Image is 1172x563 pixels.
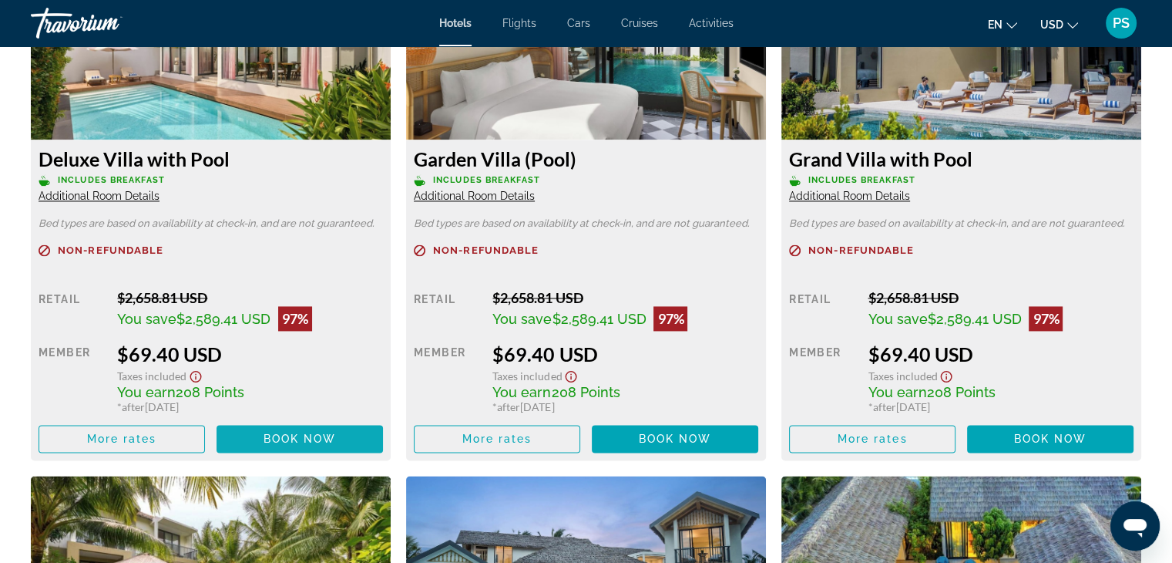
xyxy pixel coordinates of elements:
div: Retail [789,289,856,331]
span: You earn [117,384,176,400]
span: Book now [264,433,337,445]
div: 97% [278,306,312,331]
iframe: Кнопка запуска окна обмена сообщениями [1110,501,1160,551]
span: You save [868,311,927,327]
button: Show Taxes and Fees disclaimer [186,366,205,383]
button: User Menu [1101,7,1141,39]
h3: Deluxe Villa with Pool [39,147,383,170]
a: Hotels [439,17,472,29]
a: Travorium [31,3,185,43]
h3: Garden Villa (Pool) [414,147,758,170]
button: More rates [789,425,955,453]
span: Includes Breakfast [808,175,915,185]
div: $2,658.81 USD [868,289,1133,306]
button: Change language [988,13,1017,35]
span: 208 Points [926,384,995,400]
span: Non-refundable [433,245,539,255]
button: More rates [414,425,580,453]
span: after [122,400,145,413]
span: More rates [87,433,157,445]
span: Taxes included [117,369,186,383]
span: Additional Room Details [789,190,910,202]
p: Bed types are based on availability at check-in, and are not guaranteed. [414,218,758,229]
span: Includes Breakfast [58,175,165,185]
span: Additional Room Details [39,190,160,202]
div: $2,658.81 USD [492,289,758,306]
a: Flights [502,17,536,29]
p: Bed types are based on availability at check-in, and are not guaranteed. [789,218,1133,229]
button: Show Taxes and Fees disclaimer [562,366,580,383]
span: You save [117,311,176,327]
div: $69.40 USD [117,342,383,366]
span: More rates [462,433,532,445]
span: $2,589.41 USD [927,311,1021,327]
span: after [497,400,520,413]
span: USD [1040,19,1063,31]
span: Additional Room Details [414,190,535,202]
button: Show Taxes and Fees disclaimer [937,366,955,383]
div: * [DATE] [492,400,758,413]
p: Bed types are based on availability at check-in, and are not guaranteed. [39,218,383,229]
span: Includes Breakfast [433,175,540,185]
span: PS [1113,15,1130,31]
div: Member [789,342,856,413]
button: Book now [592,425,758,453]
div: 97% [653,306,687,331]
span: More rates [838,433,908,445]
div: $69.40 USD [868,342,1133,366]
span: You earn [492,384,551,400]
button: Change currency [1040,13,1078,35]
span: en [988,19,1002,31]
span: Book now [1014,433,1087,445]
a: Cars [567,17,590,29]
span: Non-refundable [808,245,914,255]
button: More rates [39,425,205,453]
div: Retail [414,289,481,331]
span: $2,589.41 USD [552,311,646,327]
button: Book now [967,425,1133,453]
span: 208 Points [551,384,620,400]
div: Member [414,342,481,413]
a: Cruises [621,17,658,29]
span: 208 Points [176,384,244,400]
span: $2,589.41 USD [176,311,270,327]
span: after [872,400,895,413]
div: $2,658.81 USD [117,289,383,306]
span: Non-refundable [58,245,163,255]
span: You save [492,311,552,327]
a: Activities [689,17,734,29]
div: Retail [39,289,106,331]
div: * [DATE] [868,400,1133,413]
button: Book now [217,425,383,453]
div: $69.40 USD [492,342,758,366]
span: Taxes included [868,369,937,383]
span: Book now [639,433,712,445]
span: Taxes included [492,369,562,383]
div: 97% [1029,306,1063,331]
div: * [DATE] [117,400,383,413]
div: Member [39,342,106,413]
h3: Grand Villa with Pool [789,147,1133,170]
span: You earn [868,384,926,400]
